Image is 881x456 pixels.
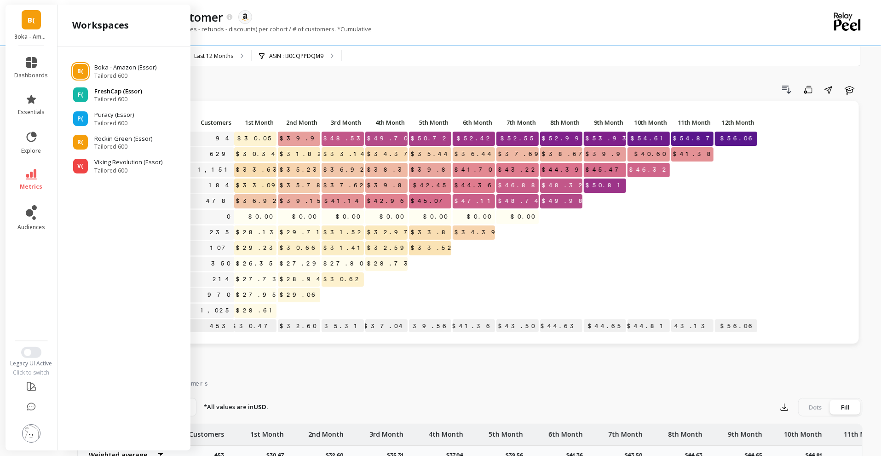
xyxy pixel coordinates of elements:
span: F( [78,91,83,98]
span: $29.71 [278,225,326,239]
span: $48.74 [496,194,543,208]
span: $36.44 [453,147,496,161]
p: 11th Month [671,116,714,129]
span: $31.41 [322,241,367,255]
span: $48.32 [540,179,587,192]
p: 6th Month [548,424,583,439]
span: $39.96 [278,132,329,145]
p: ASIN : B0CQPPDQM9 [269,52,323,60]
span: metrics [20,183,43,190]
span: $0.00 [334,210,364,224]
span: $41.38 [671,147,720,161]
p: 3rd Month [369,424,403,439]
img: profile picture [22,424,40,443]
span: $30.62 [322,272,364,286]
p: $56.06 [715,319,757,333]
p: 10th Month [784,424,822,439]
div: Toggle SortBy [496,116,540,130]
p: 3rd Month [322,116,364,129]
span: 9th Month [586,119,623,126]
a: 970 [206,288,234,302]
span: $47.11 [453,194,497,208]
span: $45.47 [584,163,628,177]
p: 7th Month [608,424,643,439]
span: $54.61 [629,132,670,145]
span: $31.82 [278,147,326,161]
span: $29.23 [234,241,282,255]
div: Toggle SortBy [277,116,321,130]
a: 1,025 [199,304,234,317]
span: $43.22 [496,163,540,177]
p: 7th Month [496,116,539,129]
span: dashboards [15,72,48,79]
span: $42.45 [411,179,451,192]
span: $27.73 [234,272,285,286]
p: 2nd Month [278,116,320,129]
span: $41.70 [453,163,496,177]
span: $33.63 [234,163,285,177]
span: $52.99 [540,132,587,145]
div: Toggle SortBy [409,116,452,130]
span: 11th Month [673,119,711,126]
span: R( [78,139,84,146]
span: $34.39 [453,225,504,239]
div: Toggle SortBy [365,116,409,130]
span: $0.00 [465,210,495,224]
span: $30.05 [236,132,276,145]
span: $35.44 [409,147,453,161]
span: $56.06 [719,132,757,145]
span: $33.52 [409,241,456,255]
span: $45.07 [409,194,451,208]
div: Toggle SortBy [452,116,496,130]
a: 214 [211,272,234,286]
div: Toggle SortBy [540,116,583,130]
span: $32.97 [365,225,416,239]
a: 350 [209,257,234,271]
div: Toggle SortBy [627,116,671,130]
span: B( [78,68,84,75]
p: 12th Month [715,116,757,129]
span: $0.00 [247,210,276,224]
span: Tailored 600 [94,143,152,150]
a: 235 [208,225,234,239]
span: $31.52 [322,225,366,239]
div: Toggle SortBy [714,116,758,130]
span: $35.23 [278,163,325,177]
span: explore [22,147,41,155]
span: 7th Month [498,119,536,126]
p: $41.36 [453,319,495,333]
nav: Tabs [77,371,863,393]
span: $54.87 [671,132,719,145]
span: $35.78 [278,179,329,192]
p: 1st Month [250,424,284,439]
p: $30.47 [234,319,276,333]
p: Rockin Green (Essor) [94,134,152,144]
span: $33.83 [409,225,464,239]
span: $41.14 [322,194,364,208]
span: $38.67 [540,147,591,161]
p: 5th Month [409,116,451,129]
p: 8th Month [540,116,582,129]
span: $28.13 [234,225,282,239]
div: Legacy UI Active [6,360,58,367]
span: $48.53 [322,132,369,145]
span: $44.39 [540,163,587,177]
span: 6th Month [455,119,492,126]
span: $28.73 [365,257,416,271]
span: Tailored 600 [94,72,156,80]
p: $44.65 [584,319,626,333]
span: $39.83 [365,179,420,192]
p: $43.13 [671,319,714,333]
span: $39.15 [278,194,326,208]
p: 5th Month [489,424,523,439]
p: Net Sales per customer. (Gross sales - refunds - discounts) per cohort / # of customers. *Cumulative [77,25,372,33]
p: 9th Month [728,424,762,439]
span: Tailored 600 [94,96,142,103]
p: 9th Month [584,116,626,129]
img: api.amazon.svg [241,13,249,21]
p: Customers [179,116,234,129]
span: B( [28,15,35,25]
span: $49.98 [540,194,591,208]
span: 12th Month [717,119,754,126]
span: Tailored 600 [94,167,162,174]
